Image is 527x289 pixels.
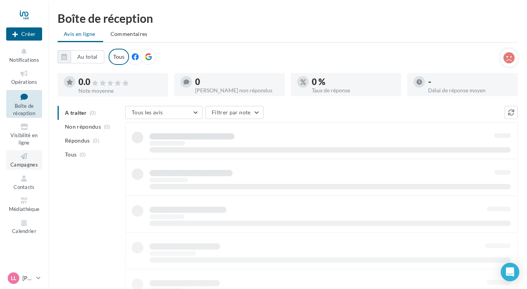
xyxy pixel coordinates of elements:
div: Open Intercom Messenger [501,263,519,281]
span: (0) [93,138,99,144]
button: Au total [71,50,104,63]
button: Au total [58,50,104,63]
a: Campagnes [6,150,42,169]
div: 0 [195,78,279,86]
span: Calendrier [12,228,36,235]
span: Tous [65,151,76,158]
span: LL [11,274,16,282]
button: Créer [6,27,42,41]
a: Boîte de réception [6,90,42,118]
button: Notifications [6,46,42,65]
p: [PERSON_NAME] [22,274,33,282]
div: 0.0 [78,78,162,87]
div: 0 % [312,78,395,86]
span: Contacts [14,184,35,190]
span: Répondus [65,137,90,144]
span: Notifications [9,57,39,63]
span: Non répondus [65,123,101,131]
a: Contacts [6,173,42,192]
div: Taux de réponse [312,88,395,93]
span: Médiathèque [9,206,40,212]
span: Commentaires [110,31,148,37]
div: Délai de réponse moyen [428,88,512,93]
span: (0) [104,124,110,130]
a: Visibilité en ligne [6,121,42,147]
a: LL [PERSON_NAME] [6,271,42,286]
div: Boîte de réception [58,12,518,24]
span: Opérations [11,79,37,85]
span: Visibilité en ligne [10,132,37,146]
div: - [428,78,512,86]
span: Boîte de réception [13,103,35,116]
div: Nouvelle campagne [6,27,42,41]
a: Calendrier [6,217,42,236]
div: Tous [109,49,129,65]
a: Médiathèque [6,195,42,214]
div: [PERSON_NAME] non répondus [195,88,279,93]
div: Note moyenne [78,88,162,93]
span: (0) [80,151,86,158]
span: Campagnes [10,161,38,168]
a: Opérations [6,68,42,87]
